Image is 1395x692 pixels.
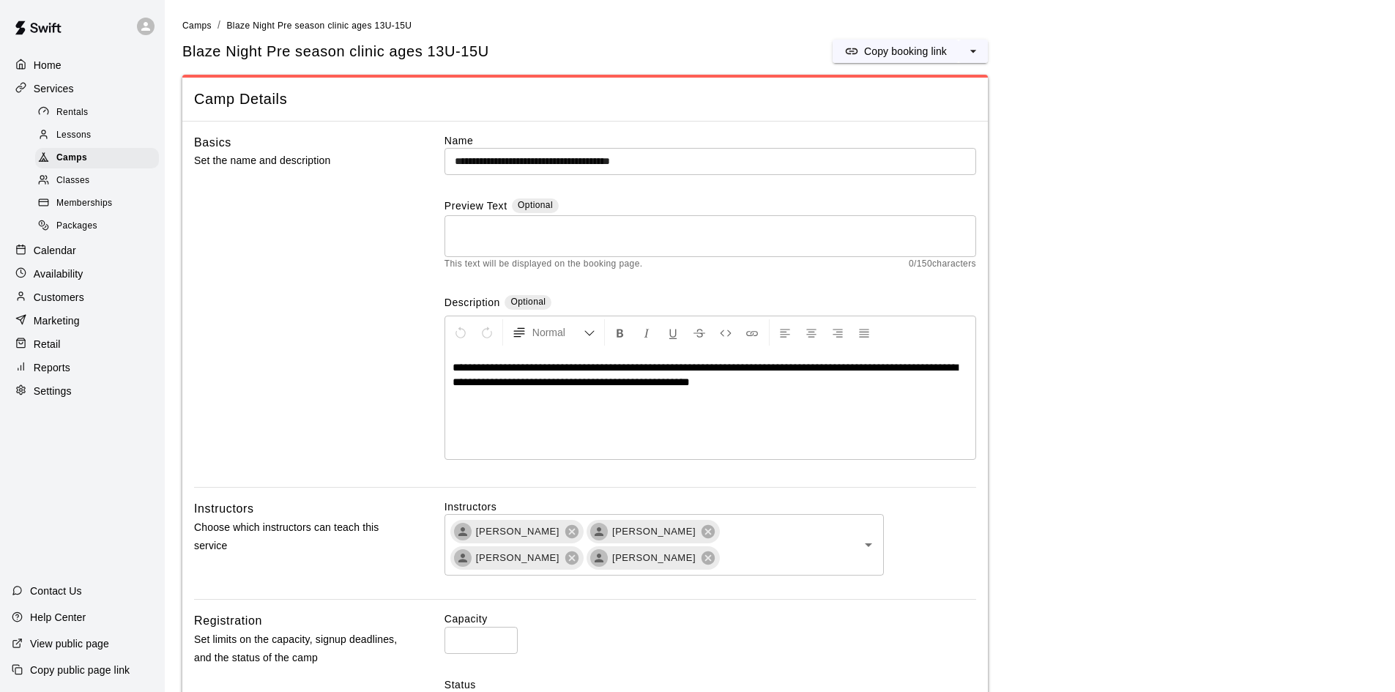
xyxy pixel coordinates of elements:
[833,40,959,63] button: Copy booking link
[34,267,83,281] p: Availability
[56,196,112,211] span: Memberships
[773,319,797,346] button: Left Align
[34,290,84,305] p: Customers
[858,535,879,555] button: Open
[603,551,704,565] span: [PERSON_NAME]
[34,243,76,258] p: Calendar
[12,78,153,100] a: Services
[444,611,976,626] label: Capacity
[182,18,1377,34] nav: breadcrumb
[444,295,500,312] label: Description
[833,40,988,63] div: split button
[34,360,70,375] p: Reports
[194,518,398,555] p: Choose which instructors can teach this service
[448,319,473,346] button: Undo
[35,216,159,237] div: Packages
[35,147,165,170] a: Camps
[740,319,765,346] button: Insert Link
[959,40,988,63] button: select merge strategy
[35,170,165,193] a: Classes
[35,193,159,214] div: Memberships
[603,524,704,539] span: [PERSON_NAME]
[12,310,153,332] a: Marketing
[532,325,584,340] span: Normal
[12,263,153,285] div: Availability
[35,171,159,191] div: Classes
[30,610,86,625] p: Help Center
[587,520,720,543] div: [PERSON_NAME]
[825,319,850,346] button: Right Align
[56,105,89,120] span: Rentals
[467,524,568,539] span: [PERSON_NAME]
[864,44,947,59] p: Copy booking link
[194,89,976,109] span: Camp Details
[506,319,601,346] button: Formatting Options
[661,319,685,346] button: Format Underline
[35,101,165,124] a: Rentals
[194,611,262,630] h6: Registration
[56,151,87,165] span: Camps
[518,200,553,210] span: Optional
[34,384,72,398] p: Settings
[34,58,62,72] p: Home
[217,18,220,33] li: /
[510,297,546,307] span: Optional
[852,319,877,346] button: Justify Align
[450,546,584,570] div: [PERSON_NAME]
[713,319,738,346] button: Insert Code
[467,551,568,565] span: [PERSON_NAME]
[12,54,153,76] a: Home
[444,499,976,514] label: Instructors
[444,198,507,215] label: Preview Text
[590,549,608,567] div: Justin Evans
[35,103,159,123] div: Rentals
[634,319,659,346] button: Format Italics
[56,174,89,188] span: Classes
[444,257,643,272] span: This text will be displayed on the booking page.
[12,380,153,402] a: Settings
[475,319,499,346] button: Redo
[12,357,153,379] a: Reports
[34,81,74,96] p: Services
[12,333,153,355] a: Retail
[35,215,165,238] a: Packages
[12,239,153,261] a: Calendar
[454,549,472,567] div: Nathan Volf
[194,133,231,152] h6: Basics
[35,125,159,146] div: Lessons
[194,499,254,518] h6: Instructors
[56,128,92,143] span: Lessons
[56,219,97,234] span: Packages
[687,319,712,346] button: Format Strikethrough
[182,42,489,62] h5: Blaze Night Pre season clinic ages 13U-15U
[194,630,398,667] p: Set limits on the capacity, signup deadlines, and the status of the camp
[587,546,720,570] div: [PERSON_NAME]
[35,193,165,215] a: Memberships
[30,584,82,598] p: Contact Us
[182,19,212,31] a: Camps
[226,21,412,31] span: Blaze Night Pre season clinic ages 13U-15U
[12,286,153,308] a: Customers
[444,133,976,148] label: Name
[454,523,472,540] div: matt gonzalez
[35,148,159,168] div: Camps
[182,21,212,31] span: Camps
[909,257,976,272] span: 0 / 150 characters
[799,319,824,346] button: Center Align
[35,124,165,146] a: Lessons
[34,313,80,328] p: Marketing
[444,677,976,692] label: Status
[608,319,633,346] button: Format Bold
[30,663,130,677] p: Copy public page link
[590,523,608,540] div: Brandon Taylor
[194,152,398,170] p: Set the name and description
[34,337,61,351] p: Retail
